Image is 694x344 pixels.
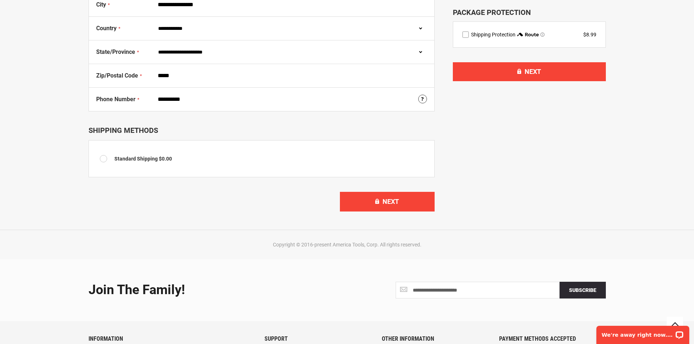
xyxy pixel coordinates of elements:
h6: OTHER INFORMATION [382,336,488,342]
button: Next [340,192,435,211]
span: State/Province [96,48,135,55]
div: Shipping Methods [89,126,435,135]
button: Next [453,62,606,81]
span: Standard Shipping [114,156,158,162]
h6: PAYMENT METHODS ACCEPTED [499,336,605,342]
iframe: LiveChat chat widget [592,321,694,344]
span: Phone Number [96,96,136,103]
div: $8.99 [583,31,596,38]
span: Country [96,25,117,32]
span: Next [525,68,541,75]
span: Next [383,198,399,205]
span: Subscribe [569,287,596,293]
div: Join the Family! [89,283,342,297]
h6: INFORMATION [89,336,254,342]
div: Copyright © 2016-present America Tools, Corp. All rights reserved. [87,241,608,248]
h6: SUPPORT [264,336,371,342]
div: route shipping protection selector element [462,31,596,38]
span: $0.00 [159,156,172,162]
div: Package Protection [453,7,606,18]
span: City [96,1,106,8]
span: Zip/Postal Code [96,72,138,79]
span: Shipping Protection [471,32,515,37]
button: Subscribe [560,282,606,298]
span: Learn more [540,32,545,37]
